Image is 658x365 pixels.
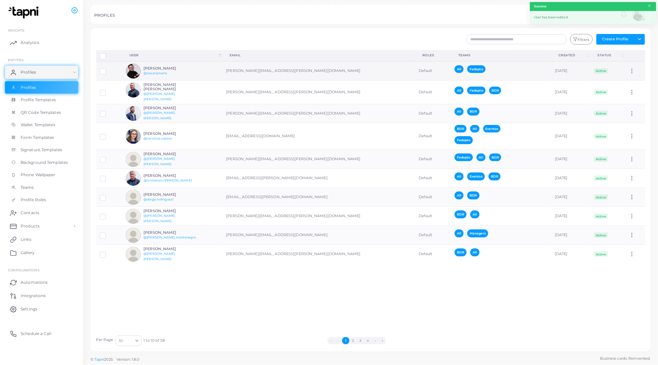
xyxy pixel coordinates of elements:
span: INSIGHTS [8,28,24,32]
strong: Success [534,4,547,9]
span: All [455,108,464,115]
td: [DATE] [551,226,591,245]
span: Active [594,176,608,181]
td: Default [415,169,451,188]
img: avatar [126,64,141,79]
h6: [PERSON_NAME] [143,106,192,110]
a: Wallet Templates [5,119,78,131]
td: Default [415,226,451,245]
a: @[PERSON_NAME].[PERSON_NAME] [143,252,176,261]
span: Fedopto [467,87,486,94]
span: All [477,154,486,161]
td: Default [415,150,451,169]
h6: [PERSON_NAME] [143,247,192,251]
td: [DATE] [551,61,591,81]
a: @crishstian.[PERSON_NAME] [143,179,192,182]
span: All [455,87,464,94]
a: Links [5,233,78,246]
a: Teams [5,181,78,194]
span: Active [594,213,608,219]
h6: [PERSON_NAME] [143,132,192,136]
td: [DATE] [551,245,591,264]
span: All [470,210,479,218]
span: 2025 [104,357,112,362]
img: avatar [126,171,141,186]
td: [PERSON_NAME][EMAIL_ADDRESS][DOMAIN_NAME] [223,226,415,245]
span: Profile Templates [21,97,56,103]
span: Active [594,232,608,238]
a: @[PERSON_NAME].[PERSON_NAME] [143,214,176,223]
a: Signature Templates [5,144,78,156]
span: Integrations [21,293,46,299]
span: BDR [455,125,467,133]
span: Active [594,194,608,200]
div: Teams [458,53,544,58]
a: Profiles [5,81,78,94]
h6: [PERSON_NAME] [143,230,196,235]
td: [PERSON_NAME][EMAIL_ADDRESS][PERSON_NAME][DOMAIN_NAME] [223,81,415,104]
span: BDR [455,210,467,218]
span: Wallet Templates [21,122,55,128]
a: @[PERSON_NAME].[PERSON_NAME] [143,111,176,120]
span: BDR [489,173,501,180]
td: [DATE] [551,188,591,207]
td: [EMAIL_ADDRESS][DOMAIN_NAME] [223,123,415,150]
a: Form Templates [5,131,78,144]
span: Gallery [21,250,35,256]
span: Products [21,223,40,229]
td: [PERSON_NAME][EMAIL_ADDRESS][PERSON_NAME][DOMAIN_NAME] [223,104,415,123]
td: Default [415,123,451,150]
a: logo [6,6,43,19]
a: @[PERSON_NAME].[PERSON_NAME] [143,92,176,101]
span: BDR [489,154,501,161]
ul: Pagination [165,337,549,344]
button: Filters [570,34,593,45]
h6: [PERSON_NAME] [143,209,192,213]
span: Background Templates [21,160,68,166]
h6: [PERSON_NAME] [143,66,192,71]
span: 10 [119,337,122,344]
td: Default [415,104,451,123]
td: Default [415,81,451,104]
div: User has been edited [530,11,656,24]
span: Version: 1.8.0 [116,357,139,362]
a: Gallery [5,246,78,259]
button: Go to page 2 [349,337,357,344]
h6: [PERSON_NAME] [143,174,192,178]
span: ENTITIES [8,58,24,62]
span: Fedopto [455,154,473,161]
span: Active [594,157,608,162]
span: Signature Templates [21,147,62,153]
td: Default [415,61,451,81]
span: Contacts [21,210,39,216]
a: Contacts [5,206,78,219]
button: Go to next page [371,337,379,344]
div: Status [598,53,621,58]
span: Settings [21,306,37,312]
a: Phone Wallpaper [5,169,78,181]
div: Created [559,53,586,58]
span: Phone Wallpaper [21,172,56,178]
td: [DATE] [551,81,591,104]
span: Active [594,134,608,139]
td: [PERSON_NAME][EMAIL_ADDRESS][PERSON_NAME][DOMAIN_NAME] [223,245,415,264]
span: BDR [455,248,467,256]
img: avatar [126,247,141,262]
span: Fedopto [455,136,473,144]
h6: [PERSON_NAME] [143,192,192,197]
div: Email [230,53,408,58]
th: Action [625,50,645,61]
img: avatar [126,152,141,167]
div: Search for option [115,335,142,346]
img: avatar [126,129,141,144]
h6: [PERSON_NAME] [143,152,192,156]
button: Go to page 3 [357,337,364,344]
td: Default [415,207,451,226]
a: Integrations [5,289,78,302]
td: [EMAIL_ADDRESS][PERSON_NAME][DOMAIN_NAME] [223,188,415,207]
div: Roles [422,53,444,58]
td: [EMAIL_ADDRESS][PERSON_NAME][DOMAIN_NAME] [223,169,415,188]
img: avatar [126,209,141,224]
td: [DATE] [551,104,591,123]
a: Automations [5,276,78,289]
